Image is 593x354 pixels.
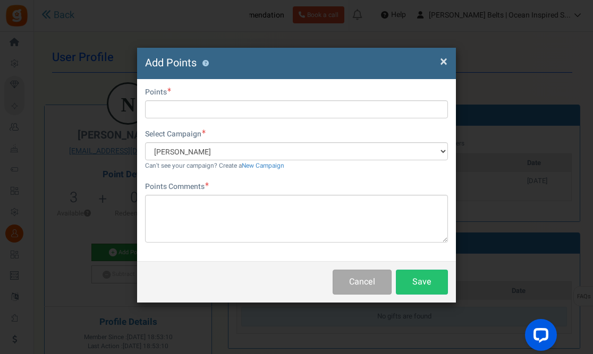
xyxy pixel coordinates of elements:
[242,161,284,170] a: New Campaign
[145,182,209,192] label: Points Comments
[145,87,171,98] label: Points
[145,129,206,140] label: Select Campaign
[145,161,284,170] small: Can't see your campaign? Create a
[333,270,392,295] button: Cancel
[440,51,447,72] span: ×
[396,270,448,295] button: Save
[202,60,209,67] button: ?
[145,55,197,71] span: Add Points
